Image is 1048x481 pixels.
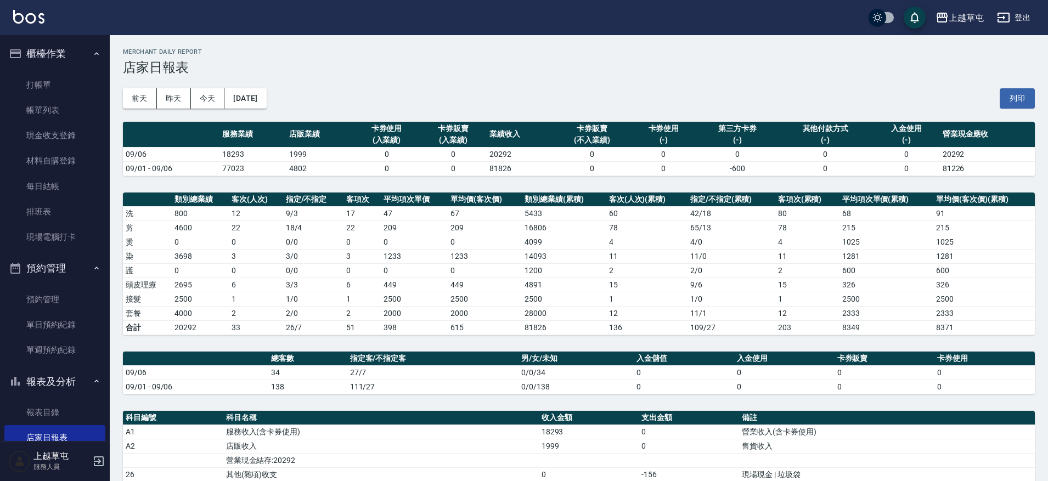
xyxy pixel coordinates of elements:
button: 櫃檯作業 [4,39,105,68]
td: 51 [343,320,381,335]
td: 22 [229,220,283,235]
td: 剪 [123,220,172,235]
td: 0/0/34 [519,365,634,380]
button: 昨天 [157,88,191,109]
td: 0 [934,380,1035,394]
h3: 店家日報表 [123,60,1035,75]
img: Logo [13,10,44,24]
td: 0 [634,380,734,394]
a: 現金收支登錄 [4,123,105,148]
td: 215 [839,220,934,235]
td: 0/0/138 [519,380,634,394]
td: 20292 [487,147,554,161]
td: 47 [381,206,448,220]
td: 0 [697,147,777,161]
a: 單週預約紀錄 [4,337,105,363]
th: 指定/不指定 [283,193,344,207]
div: (-) [633,134,695,146]
td: 109/27 [688,320,775,335]
td: 12 [606,306,688,320]
td: 2500 [522,292,606,306]
th: 支出金額 [639,411,739,425]
td: 4 [775,235,839,249]
div: 卡券販賣 [422,123,484,134]
td: 20292 [172,320,229,335]
td: 1025 [839,235,934,249]
td: 1999 [286,147,353,161]
td: 136 [606,320,688,335]
a: 帳單列表 [4,98,105,123]
td: 2 [343,306,381,320]
td: 1 [606,292,688,306]
td: A2 [123,439,223,453]
th: 指定客/不指定客 [347,352,519,366]
th: 單均價(客次價) [448,193,522,207]
th: 客項次 [343,193,381,207]
td: 209 [448,220,522,235]
button: 登出 [993,8,1035,28]
td: 1281 [933,249,1035,263]
img: Person [9,450,31,472]
td: 接髮 [123,292,172,306]
td: 15 [606,278,688,292]
td: 1 / 0 [688,292,775,306]
th: 總客數 [268,352,347,366]
td: 0 [554,147,630,161]
a: 材料自購登錄 [4,148,105,173]
td: 2500 [381,292,448,306]
td: 4 [606,235,688,249]
td: 80 [775,206,839,220]
td: 售貨收入 [739,439,1035,453]
button: 報表及分析 [4,367,105,396]
td: 4802 [286,161,353,176]
td: 0 [639,439,739,453]
th: 平均項次單價 [381,193,448,207]
th: 收入金額 [539,411,639,425]
td: 0 [229,235,283,249]
td: 111/27 [347,380,519,394]
td: 91 [933,206,1035,220]
div: (-) [781,134,870,146]
td: 6 [343,278,381,292]
td: 33 [229,320,283,335]
td: 09/01 - 09/06 [123,161,219,176]
td: 8371 [933,320,1035,335]
td: 4 / 0 [688,235,775,249]
td: 600 [839,263,934,278]
td: 22 [343,220,381,235]
td: 0 [630,147,697,161]
th: 卡券使用 [934,352,1035,366]
td: 4000 [172,306,229,320]
th: 備註 [739,411,1035,425]
th: 入金使用 [734,352,835,366]
td: 18 / 4 [283,220,344,235]
div: 其他付款方式 [781,123,870,134]
button: 預約管理 [4,254,105,282]
td: 12 [229,206,283,220]
td: 215 [933,220,1035,235]
a: 單日預約紀錄 [4,312,105,337]
td: 染 [123,249,172,263]
td: 3698 [172,249,229,263]
td: 3 / 3 [283,278,344,292]
td: 14093 [522,249,606,263]
td: 0 [172,263,229,278]
td: 0 [835,380,935,394]
td: 9 / 6 [688,278,775,292]
td: 套餐 [123,306,172,320]
td: 0 [420,161,487,176]
td: 67 [448,206,522,220]
td: 15 [775,278,839,292]
td: 店販收入 [223,439,539,453]
a: 店家日報表 [4,425,105,450]
td: 81226 [940,161,1035,176]
td: 2000 [381,306,448,320]
td: 0 [630,161,697,176]
td: 0 [381,235,448,249]
td: 0 [934,365,1035,380]
a: 預約管理 [4,287,105,312]
td: 營業收入(含卡券使用) [739,425,1035,439]
td: 2 / 0 [688,263,775,278]
td: 800 [172,206,229,220]
td: 34 [268,365,347,380]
